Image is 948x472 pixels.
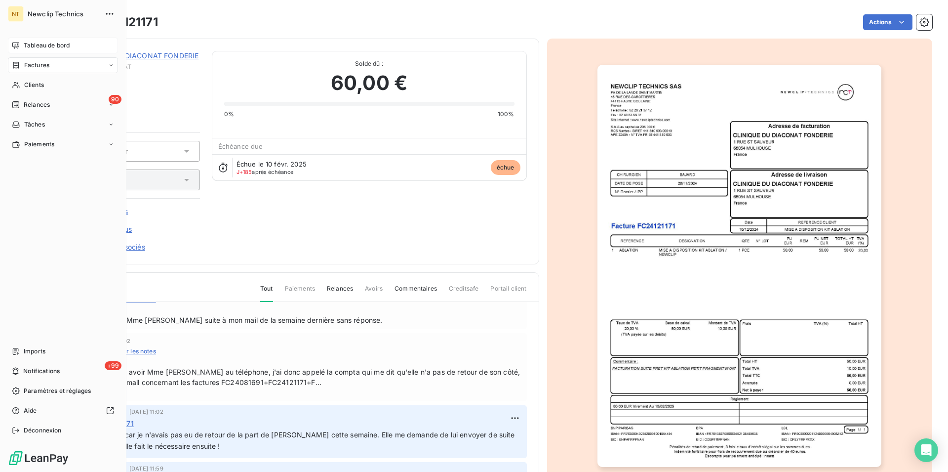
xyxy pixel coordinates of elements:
[498,110,514,119] span: 100%
[24,386,91,395] span: Paramètres et réglages
[224,59,514,68] span: Solde dû :
[395,284,437,301] span: Commentaires
[237,169,294,175] span: après échéance
[24,120,45,129] span: Tâches
[8,136,118,152] a: Paiements
[597,65,881,467] img: invoice_thumbnail
[8,6,24,22] div: NT
[260,284,273,302] span: Tout
[8,77,118,93] a: Clients
[490,284,526,301] span: Portail client
[24,61,49,70] span: Factures
[8,57,118,73] a: Factures
[129,466,163,472] span: [DATE] 11:59
[8,403,118,419] a: Aide
[105,361,121,370] span: +99
[104,347,156,356] span: Masquer les notes
[491,160,520,175] span: échue
[24,406,37,415] span: Aide
[327,284,353,301] span: Relances
[8,117,118,132] a: Tâches
[863,14,912,30] button: Actions
[24,81,44,89] span: Clients
[64,367,523,387] span: Je n'ai pas réussi à avoir Mme [PERSON_NAME] au téléphone, j'ai donc appelé la compta qui me dit ...
[8,343,118,359] a: Imports
[78,63,200,71] span: CLINQDIACONAT
[66,430,517,450] span: Rappelé le 27/06 car je n'avais pas eu de retour de la part de [PERSON_NAME] cette semaine. Elle ...
[64,306,523,315] span: Notes :
[24,426,62,435] span: Déconnexion
[8,450,69,466] img: Logo LeanPay
[109,95,121,104] span: 90
[449,284,479,301] span: Creditsafe
[24,100,50,109] span: Relances
[64,315,523,325] span: Relance par mail à Mme [PERSON_NAME] suite à mon mail de la semaine dernière sans réponse.
[24,41,70,50] span: Tableau de bord
[8,383,118,399] a: Paramètres et réglages
[237,160,307,168] span: Échue le 10 févr. 2025
[331,68,407,98] span: 60,00 €
[285,284,315,301] span: Paiements
[23,367,60,376] span: Notifications
[914,438,938,462] div: Open Intercom Messenger
[129,409,163,415] span: [DATE] 11:02
[237,169,252,175] span: J+185
[28,10,99,18] span: Newclip Technics
[78,51,198,60] a: CLINIQUE DU DIACONAT FONDERIE
[224,110,234,119] span: 0%
[24,140,54,149] span: Paiements
[24,347,45,356] span: Imports
[8,38,118,53] a: Tableau de bord
[64,358,523,367] span: Notes :
[365,284,383,301] span: Avoirs
[218,142,263,150] span: Échéance due
[8,97,118,113] a: 90Relances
